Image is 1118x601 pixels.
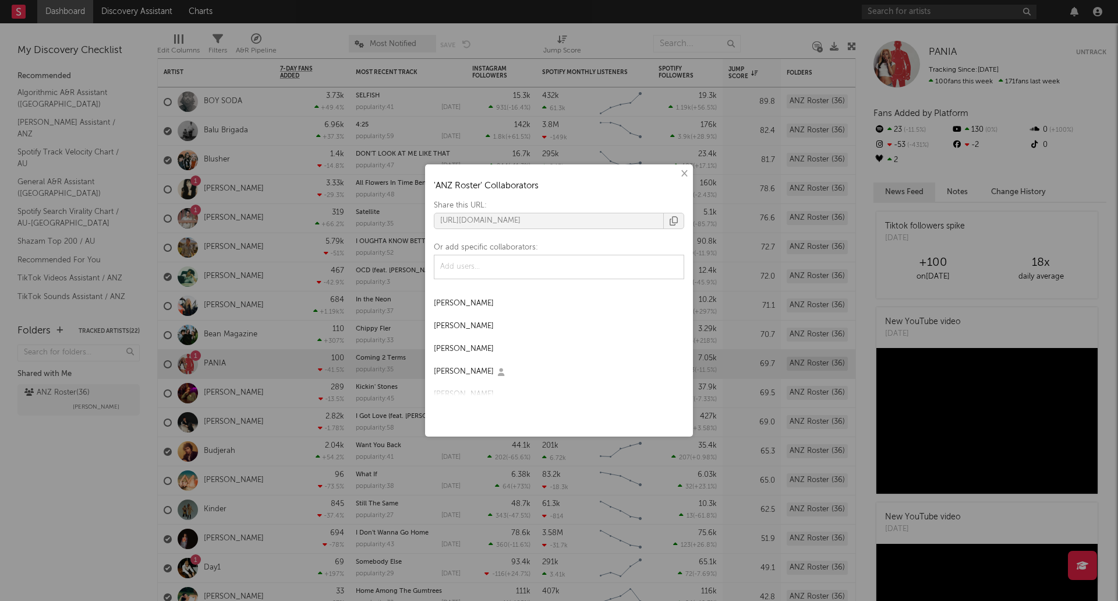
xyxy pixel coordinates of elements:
[434,319,494,333] div: [PERSON_NAME]
[434,179,684,193] h3: ' ANZ Roster ' Collaborators
[434,388,494,402] div: [PERSON_NAME]
[437,258,522,276] input: Add users...
[434,297,494,311] div: [PERSON_NAME]
[434,241,684,255] div: Or add specific collaborators:
[677,167,690,180] button: ×
[434,365,504,379] div: [PERSON_NAME]
[434,342,494,356] div: [PERSON_NAME]
[434,199,684,213] div: Share this URL:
